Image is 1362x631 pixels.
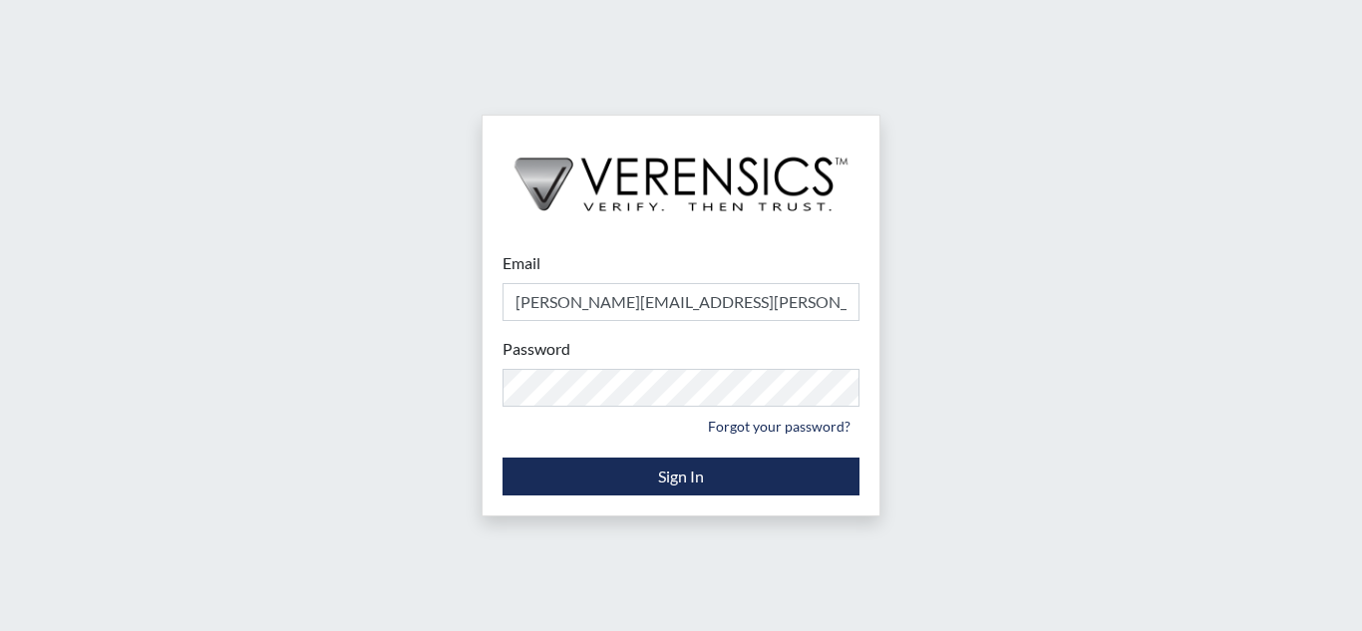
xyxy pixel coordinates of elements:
[483,116,879,231] img: logo-wide-black.2aad4157.png
[699,411,859,442] a: Forgot your password?
[503,251,540,275] label: Email
[503,283,859,321] input: Email
[503,458,859,495] button: Sign In
[503,337,570,361] label: Password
